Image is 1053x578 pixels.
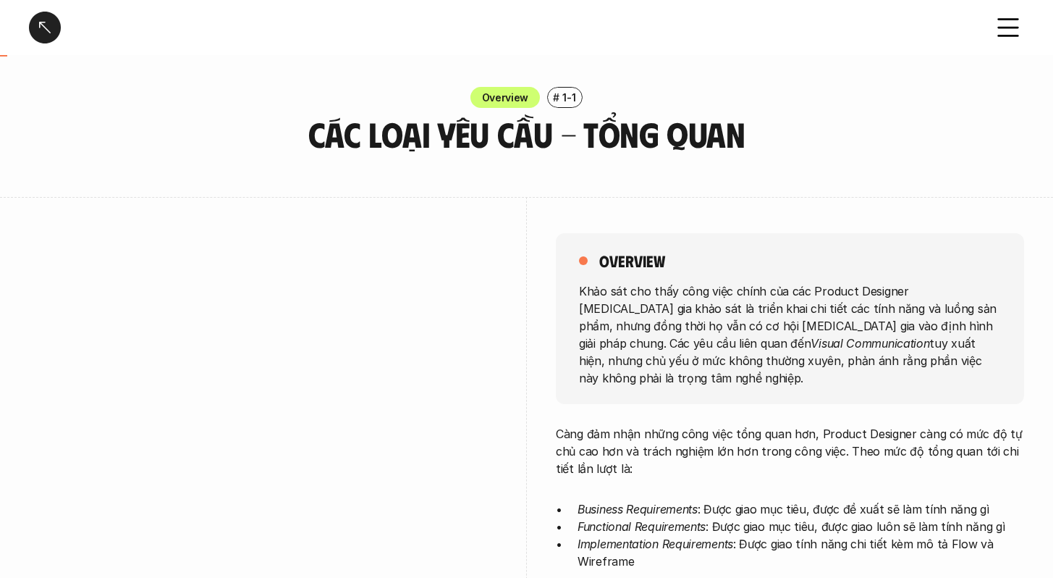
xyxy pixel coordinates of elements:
[578,537,733,551] em: Implementation Requirements
[579,282,1001,386] p: Khảo sát cho thấy công việc chính của các Product Designer [MEDICAL_DATA] gia khảo sát là triển k...
[578,502,698,516] em: Business Requirements
[811,335,929,350] em: Visual Communication
[578,535,1024,570] p: : Được giao tính năng chi tiết kèm mô tả Flow và Wireframe
[553,92,559,103] h6: #
[556,425,1024,477] p: Càng đảm nhận những công việc tổng quan hơn, Product Designer càng có mức độ tự chủ cao hơn và tr...
[578,519,706,534] em: Functional Requirements
[219,115,834,154] h3: Các loại yêu cầu - Tổng quan
[482,90,529,105] p: Overview
[599,251,665,271] h5: overview
[578,518,1024,535] p: : Được giao mục tiêu, được giao luôn sẽ làm tính năng gì
[562,90,575,105] p: 1-1
[578,500,1024,518] p: : Được giao mục tiêu, được đề xuất sẽ làm tính năng gì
